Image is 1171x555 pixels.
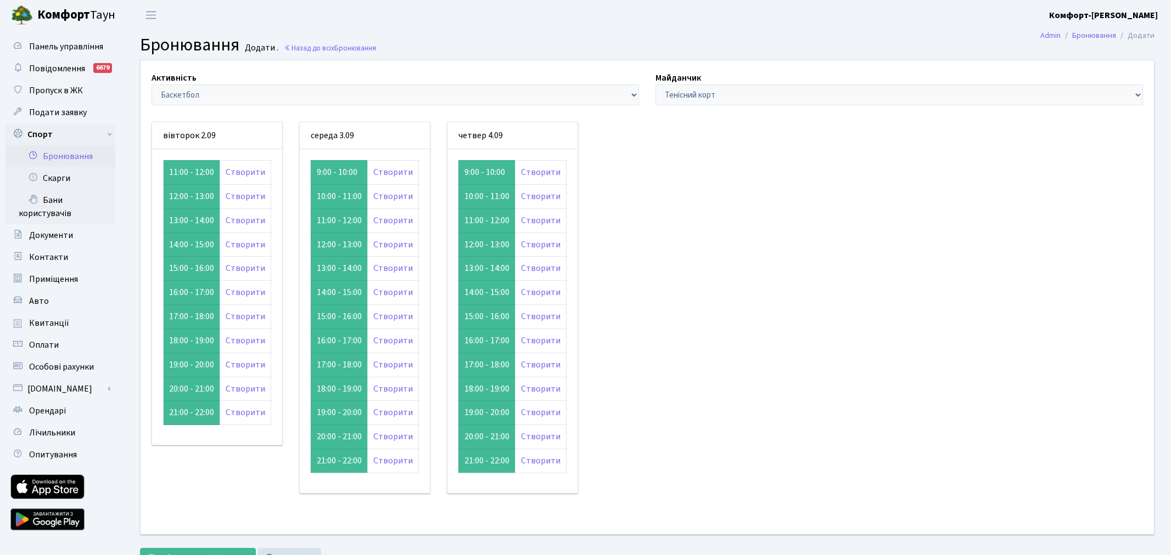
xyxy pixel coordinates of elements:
a: Контакти [5,246,115,268]
a: Приміщення [5,268,115,290]
a: Створити [226,262,265,274]
td: 13:00 - 14:00 [164,208,220,233]
a: Подати заявку [5,101,115,123]
a: Скарги [5,167,115,189]
td: 16:00 - 17:00 [458,329,515,353]
td: 16:00 - 17:00 [164,281,220,305]
a: Створити [226,190,265,202]
td: 9:00 - 10:00 [311,160,367,184]
a: Створити [521,262,561,274]
td: 15:00 - 16:00 [458,305,515,329]
td: 15:00 - 16:00 [164,257,220,281]
a: [DOMAIN_NAME] [5,378,115,400]
a: Створити [226,383,265,395]
a: Створити [226,310,265,322]
span: Контакти [29,251,68,263]
td: 10:00 - 11:00 [458,184,515,208]
span: Бронювання [140,32,239,58]
a: Створити [521,239,561,251]
td: 19:00 - 20:00 [164,353,220,377]
td: 12:00 - 13:00 [458,233,515,257]
td: 20:00 - 21:00 [311,425,367,449]
td: 11:00 - 12:00 [311,208,367,233]
div: середа 3.09 [300,122,430,149]
span: Пропуск в ЖК [29,84,83,97]
td: 20:00 - 21:00 [164,377,220,401]
a: Створити [373,262,413,274]
span: Бронювання [334,43,376,53]
a: Спорт [5,123,115,145]
td: 17:00 - 18:00 [311,353,367,377]
span: Оплати [29,339,59,351]
td: 17:00 - 18:00 [164,305,220,329]
td: 20:00 - 21:00 [458,425,515,449]
a: Створити [521,166,561,178]
span: Подати заявку [29,106,87,118]
a: Створити [373,406,413,418]
a: Бронювання [5,145,115,167]
a: Створити [521,455,561,467]
label: Майданчик [655,71,701,84]
a: Створити [226,406,265,418]
a: Панель управління [5,36,115,58]
span: Панель управління [29,41,103,53]
a: Створити [521,310,561,322]
a: Створити [521,286,561,298]
a: Створити [373,455,413,467]
div: вівторок 2.09 [152,122,282,149]
span: Орендарі [29,405,66,417]
a: Створити [373,310,413,322]
a: Повідомлення6679 [5,58,115,80]
a: Створити [226,335,265,347]
a: Створити [373,166,413,178]
a: Створити [373,286,413,298]
td: 10:00 - 11:00 [311,184,367,208]
a: Особові рахунки [5,356,115,378]
a: Створити [521,190,561,202]
a: Створити [226,239,265,251]
td: 21:00 - 22:00 [458,449,515,473]
a: Створити [373,214,413,226]
a: Створити [521,214,561,226]
td: 14:00 - 15:00 [311,281,367,305]
a: Admin [1040,30,1061,41]
td: 13:00 - 14:00 [311,257,367,281]
td: 11:00 - 12:00 [458,208,515,233]
a: Орендарі [5,400,115,422]
a: Створити [226,166,265,178]
a: Створити [373,431,413,443]
td: 19:00 - 20:00 [311,401,367,425]
small: Додати . [243,43,278,53]
a: Створити [521,335,561,347]
span: Документи [29,229,73,241]
a: Комфорт-[PERSON_NAME] [1049,9,1158,22]
span: Авто [29,295,49,307]
img: logo.png [11,4,33,26]
span: Лічильники [29,427,75,439]
a: Пропуск в ЖК [5,80,115,101]
a: Створити [373,190,413,202]
a: Оплати [5,334,115,356]
a: Створити [521,406,561,418]
span: Особові рахунки [29,361,94,373]
td: 13:00 - 14:00 [458,257,515,281]
a: Створити [226,214,265,226]
td: 14:00 - 15:00 [164,233,220,257]
a: Бронювання [1072,30,1116,41]
a: Опитування [5,444,115,466]
a: Створити [373,359,413,371]
label: Активність [152,71,197,84]
td: 21:00 - 22:00 [164,401,220,425]
td: 15:00 - 16:00 [311,305,367,329]
a: Створити [373,383,413,395]
button: Переключити навігацію [137,6,165,24]
span: Приміщення [29,273,78,285]
a: Створити [226,286,265,298]
a: Створити [521,383,561,395]
td: 14:00 - 15:00 [458,281,515,305]
a: Лічильники [5,422,115,444]
b: Комфорт-[PERSON_NAME] [1049,9,1158,21]
span: Таун [37,6,115,25]
b: Комфорт [37,6,90,24]
a: Назад до всіхБронювання [284,43,376,53]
